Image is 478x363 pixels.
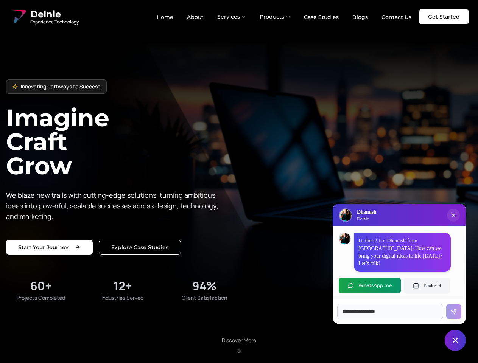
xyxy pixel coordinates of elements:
span: Industries Served [101,294,143,302]
span: Client Satisfaction [182,294,227,302]
img: Dhanush [339,233,350,244]
span: Delnie [30,8,79,20]
p: We blaze new trails with cutting-edge solutions, turning ambitious ideas into powerful, scalable ... [6,190,224,222]
div: 60+ [30,279,51,293]
a: Delnie Logo Full [9,8,79,26]
span: Projects Completed [17,294,65,302]
button: Services [211,9,252,24]
button: Close chat popup [447,209,460,222]
a: Get Started [419,9,469,24]
span: Innovating Pathways to Success [21,83,100,90]
button: Products [254,9,296,24]
span: Experience Technology [30,19,79,25]
a: Start your project with us [6,240,93,255]
img: Delnie Logo [339,209,352,221]
button: Book slot [404,278,450,293]
h1: Imagine Craft Grow [6,106,239,177]
p: Hi there! I'm Dhanush from [GEOGRAPHIC_DATA]. How can we bring your digital ideas to life [DATE]?... [358,237,446,267]
button: WhatsApp me [339,278,401,293]
a: Blogs [346,11,374,23]
a: Home [151,11,179,23]
nav: Main [151,9,417,24]
a: Contact Us [375,11,417,23]
div: 12+ [114,279,132,293]
p: Delnie [357,216,376,222]
a: About [181,11,210,23]
a: Explore our solutions [99,240,181,255]
p: Discover More [222,337,256,344]
a: Case Studies [298,11,345,23]
div: 94% [192,279,216,293]
button: Close chat [445,330,466,351]
img: Delnie Logo [9,8,27,26]
h3: Dhanush [357,208,376,216]
div: Scroll to About section [222,337,256,354]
